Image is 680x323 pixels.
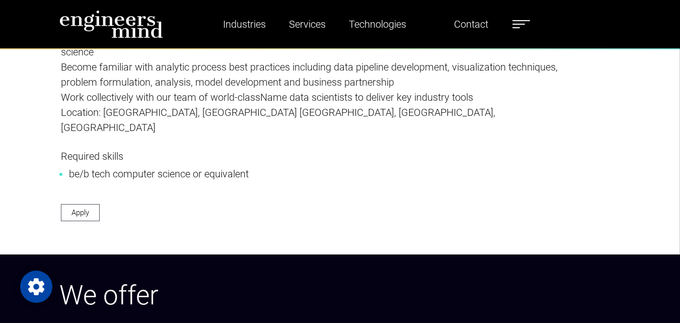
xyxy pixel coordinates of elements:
[285,13,330,36] a: Services
[61,204,100,222] a: Apply
[69,166,583,181] li: be/b tech computer science or equivalent
[450,13,492,36] a: Contact
[61,59,591,90] p: Become familiar with analytic process best practices including data pipeline development, visuali...
[61,105,591,135] p: Location: [GEOGRAPHIC_DATA], [GEOGRAPHIC_DATA] [GEOGRAPHIC_DATA], [GEOGRAPHIC_DATA], [GEOGRAPHIC_...
[345,13,410,36] a: Technologies
[61,90,591,105] p: Work collectively with our team of world-className data scientists to deliver key industry tools
[219,13,270,36] a: Industries
[59,10,163,38] img: logo
[59,280,159,311] span: We offer
[61,150,591,162] h5: Required skills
